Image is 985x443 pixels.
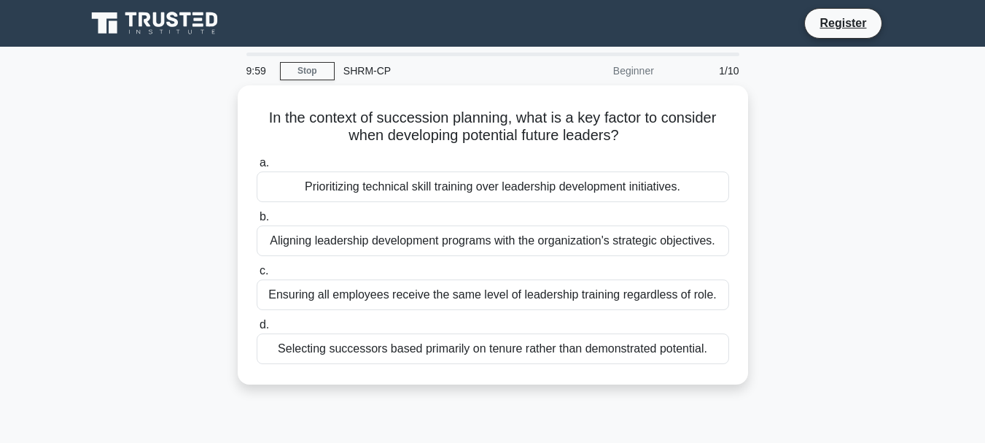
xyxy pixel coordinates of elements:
div: Prioritizing technical skill training over leadership development initiatives. [257,172,729,202]
div: Aligning leadership development programs with the organization's strategic objectives. [257,226,729,256]
div: SHRM-CP [335,56,535,85]
span: c. [260,264,268,277]
h5: In the context of succession planning, what is a key factor to consider when developing potential... [255,109,731,145]
div: Beginner [535,56,663,85]
span: a. [260,156,269,169]
a: Register [811,14,875,32]
a: Stop [280,62,335,80]
div: Selecting successors based primarily on tenure rather than demonstrated potential. [257,334,729,364]
div: 1/10 [663,56,748,85]
div: 9:59 [238,56,280,85]
div: Ensuring all employees receive the same level of leadership training regardless of role. [257,280,729,310]
span: d. [260,318,269,331]
span: b. [260,210,269,223]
